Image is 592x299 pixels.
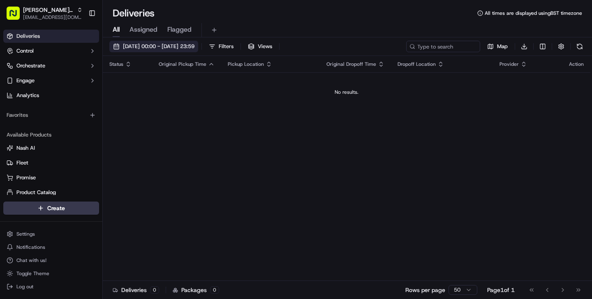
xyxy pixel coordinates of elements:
[406,41,480,52] input: Type to search
[16,92,39,99] span: Analytics
[3,281,99,292] button: Log out
[113,25,120,35] span: All
[3,3,85,23] button: [PERSON_NAME]'s Original[EMAIL_ADDRESS][DOMAIN_NAME]
[25,150,109,156] span: [PERSON_NAME] [PERSON_NAME]
[487,286,515,294] div: Page 1 of 1
[66,181,135,195] a: 💻API Documentation
[115,150,132,156] span: [DATE]
[37,79,135,87] div: Start new chat
[3,228,99,240] button: Settings
[69,185,76,191] div: 💻
[16,231,35,237] span: Settings
[21,53,148,62] input: Got a question? Start typing here...
[7,159,96,167] a: Fleet
[574,41,585,52] button: Refresh
[499,61,519,67] span: Provider
[25,127,67,134] span: [PERSON_NAME]
[16,283,33,290] span: Log out
[3,241,99,253] button: Notifications
[3,255,99,266] button: Chat with us!
[8,107,55,114] div: Past conversations
[16,144,35,152] span: Nash AI
[326,61,376,67] span: Original Dropoff Time
[16,270,49,277] span: Toggle Theme
[483,41,511,52] button: Map
[219,43,234,50] span: Filters
[244,41,276,52] button: Views
[3,109,99,122] div: Favorites
[3,202,99,215] button: Create
[16,62,45,70] span: Orchestrate
[23,14,83,21] button: [EMAIL_ADDRESS][DOMAIN_NAME]
[3,268,99,279] button: Toggle Theme
[3,59,99,72] button: Orchestrate
[23,6,74,14] button: [PERSON_NAME]'s Original
[109,41,198,52] button: [DATE] 00:00 - [DATE] 23:59
[16,159,28,167] span: Fleet
[3,30,99,43] a: Deliveries
[485,10,582,16] span: All times are displayed using BST timezone
[3,141,99,155] button: Nash AI
[167,25,192,35] span: Flagged
[127,105,150,115] button: See all
[8,8,25,25] img: Nash
[140,81,150,91] button: Start new chat
[173,286,219,294] div: Packages
[210,286,219,294] div: 0
[111,150,113,156] span: •
[37,87,113,93] div: We're available if you need us!
[109,61,123,67] span: Status
[58,204,99,210] a: Powered byPylon
[106,89,587,95] div: No results.
[16,128,23,134] img: 1736555255976-a54dd68f-1ca7-489b-9aae-adbdc363a1c4
[129,25,157,35] span: Assigned
[7,189,96,196] a: Product Catalog
[8,142,21,155] img: Joana Marie Avellanoza
[8,33,150,46] p: Welcome 👋
[8,185,15,191] div: 📗
[17,79,32,93] img: 1753817452368-0c19585d-7be3-40d9-9a41-2dc781b3d1eb
[73,127,90,134] span: [DATE]
[113,286,159,294] div: Deliveries
[16,189,56,196] span: Product Catalog
[16,32,40,40] span: Deliveries
[82,204,99,210] span: Pylon
[7,174,96,181] a: Promise
[16,184,63,192] span: Knowledge Base
[8,120,21,133] img: Bea Lacdao
[159,61,206,67] span: Original Pickup Time
[3,171,99,184] button: Promise
[150,286,159,294] div: 0
[3,89,99,102] a: Analytics
[497,43,508,50] span: Map
[47,204,65,212] span: Create
[16,77,35,84] span: Engage
[16,244,45,250] span: Notifications
[123,43,194,50] span: [DATE] 00:00 - [DATE] 23:59
[8,79,23,93] img: 1736555255976-a54dd68f-1ca7-489b-9aae-adbdc363a1c4
[569,61,584,67] div: Action
[7,144,96,152] a: Nash AI
[16,47,34,55] span: Control
[5,181,66,195] a: 📗Knowledge Base
[16,150,23,157] img: 1736555255976-a54dd68f-1ca7-489b-9aae-adbdc363a1c4
[3,156,99,169] button: Fleet
[78,184,132,192] span: API Documentation
[205,41,237,52] button: Filters
[3,186,99,199] button: Product Catalog
[3,128,99,141] div: Available Products
[3,44,99,58] button: Control
[405,286,445,294] p: Rows per page
[68,127,71,134] span: •
[3,74,99,87] button: Engage
[16,257,46,264] span: Chat with us!
[398,61,436,67] span: Dropoff Location
[228,61,264,67] span: Pickup Location
[16,174,36,181] span: Promise
[258,43,272,50] span: Views
[113,7,155,20] h1: Deliveries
